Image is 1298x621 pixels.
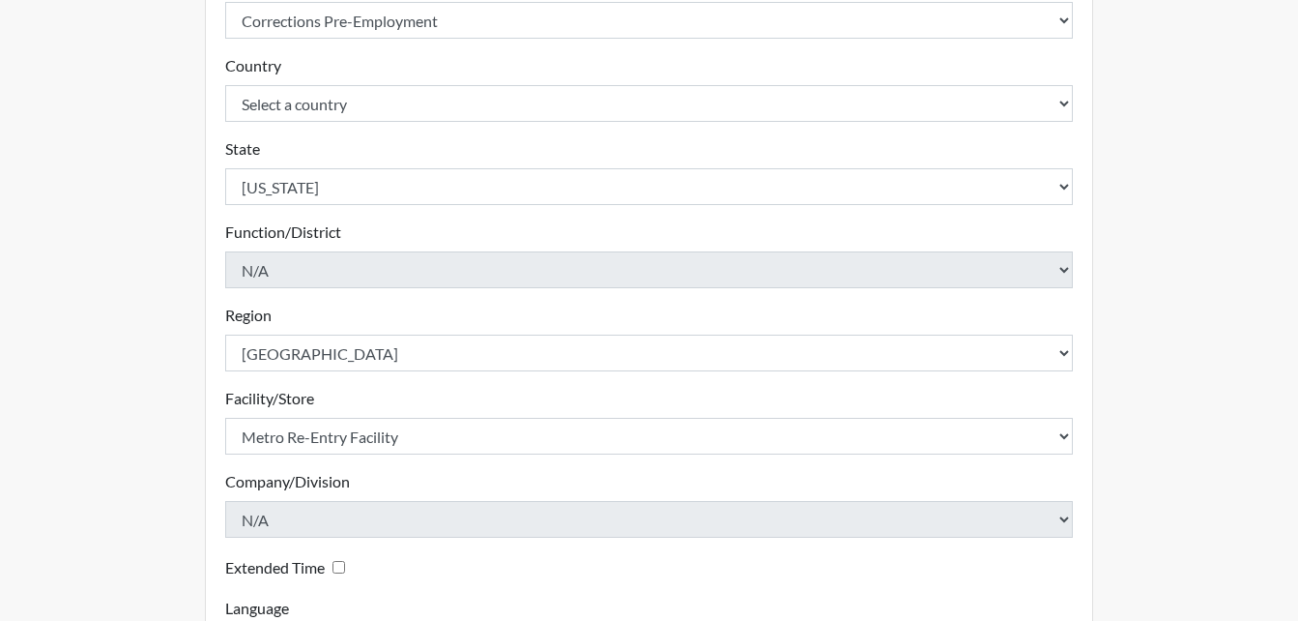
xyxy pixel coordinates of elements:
label: Country [225,54,281,77]
label: Function/District [225,221,341,244]
label: Company/Division [225,470,350,493]
label: State [225,137,260,161]
label: Language [225,597,289,620]
label: Facility/Store [225,387,314,410]
div: Checking this box will provide the interviewee with an accomodation of extra time to answer each ... [225,553,353,581]
label: Region [225,304,272,327]
label: Extended Time [225,556,325,579]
